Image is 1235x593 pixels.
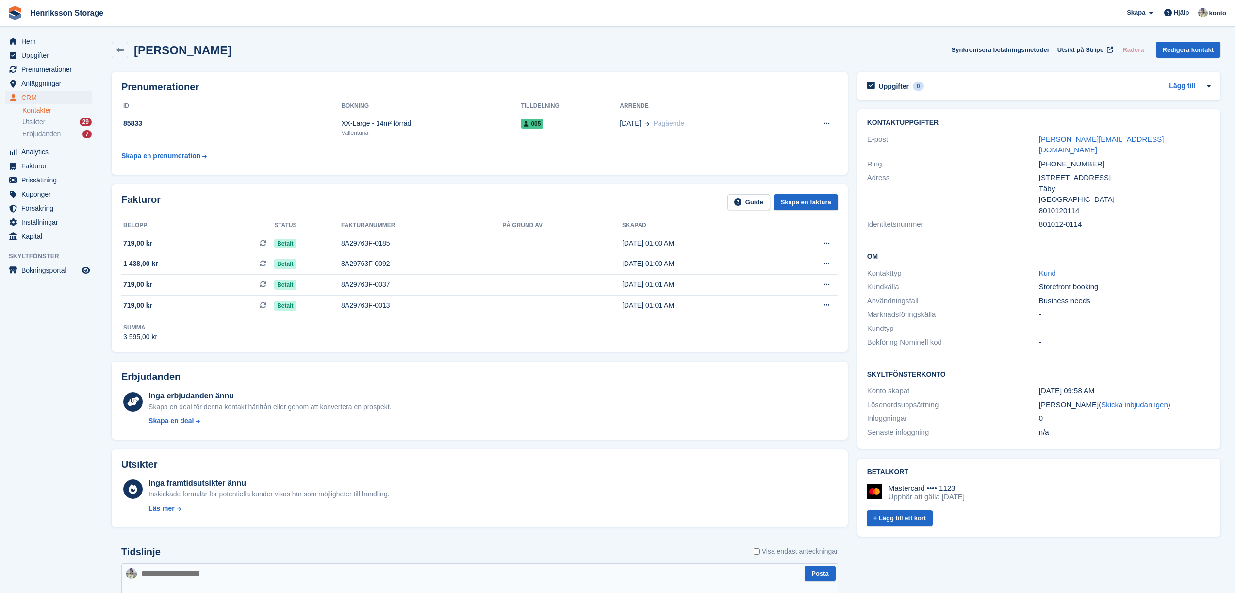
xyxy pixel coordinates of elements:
[913,82,924,91] div: 0
[867,172,1039,216] div: Adress
[274,239,296,248] span: Betalt
[1039,135,1164,154] a: [PERSON_NAME][EMAIL_ADDRESS][DOMAIN_NAME]
[134,44,231,57] h2: [PERSON_NAME]
[867,399,1039,411] div: Lösenordsuppsättning
[1039,399,1211,411] div: [PERSON_NAME]
[5,91,92,104] a: menu
[148,390,391,402] div: Inga erbjudanden ännu
[5,63,92,76] a: menu
[274,218,341,233] th: Status
[8,6,22,20] img: stora-icon-8386f47178a22dfd0bd8f6a31ec36ba5ce8667c1dd55bd0f319d3a0aa187defe.svg
[622,218,777,233] th: Skapad
[867,251,1211,261] h2: Om
[1174,8,1189,17] span: Hjälp
[867,134,1039,156] div: E-post
[341,118,521,129] div: XX-Large - 14m² förråd
[121,82,838,93] h2: Prenumerationer
[121,147,207,165] a: Skapa en prenumeration
[148,503,389,513] a: Läs mer
[123,300,152,311] span: 719,00 kr
[867,281,1039,293] div: Kundkälla
[121,118,341,129] div: 85833
[5,201,92,215] a: menu
[121,151,200,161] div: Skapa en prenumeration
[805,566,835,582] button: Posta
[521,99,620,114] th: Tilldelning
[148,478,389,489] div: Inga framtidsutsikter ännu
[1039,427,1211,438] div: n/a
[502,218,622,233] th: På grund av
[653,119,684,127] span: Pågående
[148,489,389,499] div: Inskickade formulär för potentiella kunder visas här som möjligheter till handling.
[727,194,770,210] a: Guide
[21,91,80,104] span: CRM
[867,468,1211,476] h2: Betalkort
[1039,385,1211,396] div: [DATE] 09:58 AM
[879,82,909,91] h2: Uppgifter
[1039,296,1211,307] div: Business needs
[1039,183,1211,195] div: Täby
[9,251,97,261] span: Skyltfönster
[622,280,777,290] div: [DATE] 01:01 AM
[867,369,1211,379] h2: Skyltfönsterkonto
[274,280,296,290] span: Betalt
[867,119,1211,127] h2: Kontaktuppgifter
[1039,269,1056,277] a: Kund
[80,264,92,276] a: Förhandsgranska butik
[1039,309,1211,320] div: -
[867,427,1039,438] div: Senaste inloggning
[82,130,92,138] div: 7
[274,259,296,269] span: Betalt
[1039,205,1211,216] div: 8010120114
[274,301,296,311] span: Betalt
[1156,42,1220,58] a: Redigera kontakt
[5,34,92,48] a: menu
[341,218,502,233] th: Fakturanummer
[21,34,80,48] span: Hem
[5,173,92,187] a: menu
[21,187,80,201] span: Kuponger
[5,77,92,90] a: menu
[121,546,161,558] h2: Tidslinje
[620,118,641,129] span: [DATE]
[5,145,92,159] a: menu
[126,568,137,579] img: Daniel Axberg
[341,280,502,290] div: 8A29763F-0037
[21,264,80,277] span: Bokningsportal
[22,129,92,139] a: Erbjudanden 7
[21,63,80,76] span: Prenumerationer
[22,117,92,127] a: Utsikter 29
[1039,219,1211,230] div: 801012-0114
[774,194,838,210] a: Skapa en faktura
[123,332,157,342] div: 3 595,00 kr
[5,264,92,277] a: meny
[5,230,92,243] a: menu
[123,259,158,269] span: 1 438,00 kr
[148,416,391,426] a: Skapa en deal
[620,99,786,114] th: Arrende
[22,130,61,139] span: Erbjudanden
[341,238,502,248] div: 8A29763F-0185
[889,493,965,501] div: Upphör att gälla [DATE]
[754,546,760,557] input: Visa endast anteckningar
[1039,194,1211,205] div: [GEOGRAPHIC_DATA]
[21,159,80,173] span: Fakturor
[121,99,341,114] th: ID
[867,296,1039,307] div: Användningsfall
[622,238,777,248] div: [DATE] 01:00 AM
[867,323,1039,334] div: Kundtyp
[889,484,965,493] div: Mastercard •••• 1123
[867,510,933,526] a: + Lägg till ett kort
[26,5,107,21] a: Henriksson Storage
[341,300,502,311] div: 8A29763F-0013
[1169,81,1195,92] a: Lägg till
[1039,337,1211,348] div: -
[22,117,45,127] span: Utsikter
[1039,281,1211,293] div: Storefront booking
[341,129,521,137] div: Vallentuna
[121,371,181,382] h2: Erbjudanden
[754,546,838,557] label: Visa endast anteckningar
[123,323,157,332] div: Summa
[22,106,92,115] a: Kontakter
[867,219,1039,230] div: Identitetsnummer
